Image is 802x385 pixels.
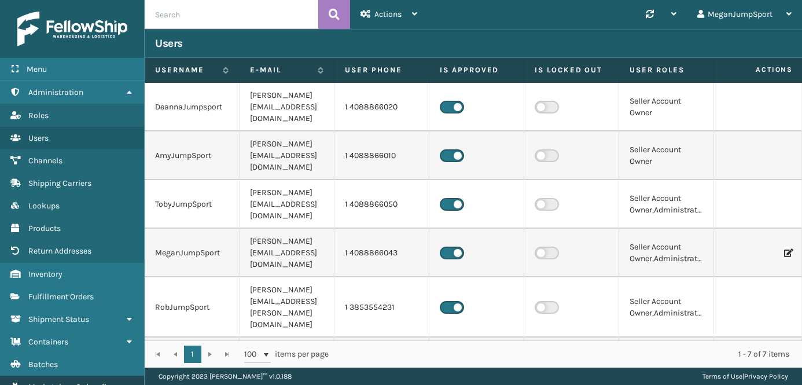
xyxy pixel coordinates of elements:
div: | [702,368,788,385]
td: [PERSON_NAME][EMAIL_ADDRESS][DOMAIN_NAME] [240,180,334,229]
span: Users [28,133,49,143]
label: Username [155,65,217,75]
td: [PERSON_NAME][EMAIL_ADDRESS][DOMAIN_NAME] [240,229,334,277]
td: 1 4088866020 [334,83,429,131]
span: 100 [244,349,262,360]
a: Privacy Policy [744,372,788,380]
td: RobJumpSport [145,277,240,338]
span: Shipment Status [28,314,89,324]
a: 1 [184,346,201,363]
span: Batches [28,360,58,369]
td: DeannaJumpsport [145,83,240,131]
span: Roles [28,111,49,120]
span: Return Addresses [28,246,91,256]
i: Edit [784,249,791,257]
a: Terms of Use [702,372,742,380]
td: MeganJumpSport [145,229,240,277]
span: Actions [374,9,402,19]
label: User phone [345,65,418,75]
td: 1 3853554231 [334,277,429,338]
td: Seller Account Owner [619,131,714,180]
td: [PERSON_NAME][EMAIL_ADDRESS][DOMAIN_NAME] [240,83,334,131]
td: AmyJumpSport [145,131,240,180]
span: Containers [28,337,68,347]
span: Shipping Carriers [28,178,91,188]
span: Inventory [28,269,62,279]
span: Actions [719,60,800,79]
td: [PERSON_NAME][EMAIL_ADDRESS][DOMAIN_NAME] [240,131,334,180]
td: 1 4088866010 [334,131,429,180]
td: TobyJumpSport [145,180,240,229]
span: Channels [28,156,62,166]
td: Seller Account Owner,Administrators [619,277,714,338]
p: Copyright 2023 [PERSON_NAME]™ v 1.0.188 [159,368,292,385]
div: 1 - 7 of 7 items [345,349,789,360]
label: E-mail [250,65,312,75]
td: Seller Account Owner,Administrators [619,229,714,277]
td: Seller Account Owner,Administrators [619,180,714,229]
h3: Users [155,36,183,50]
span: Products [28,223,61,233]
label: Is Approved [440,65,513,75]
span: Fulfillment Orders [28,292,94,302]
span: Menu [27,64,47,74]
td: Seller Account Owner [619,83,714,131]
span: items per page [244,346,329,363]
label: User Roles [630,65,703,75]
td: [PERSON_NAME][EMAIL_ADDRESS][PERSON_NAME][DOMAIN_NAME] [240,277,334,338]
td: 1 4088866050 [334,180,429,229]
span: Administration [28,87,83,97]
td: 1 4088866043 [334,229,429,277]
label: Is Locked Out [535,65,608,75]
span: Lookups [28,201,60,211]
img: logo [17,12,127,46]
